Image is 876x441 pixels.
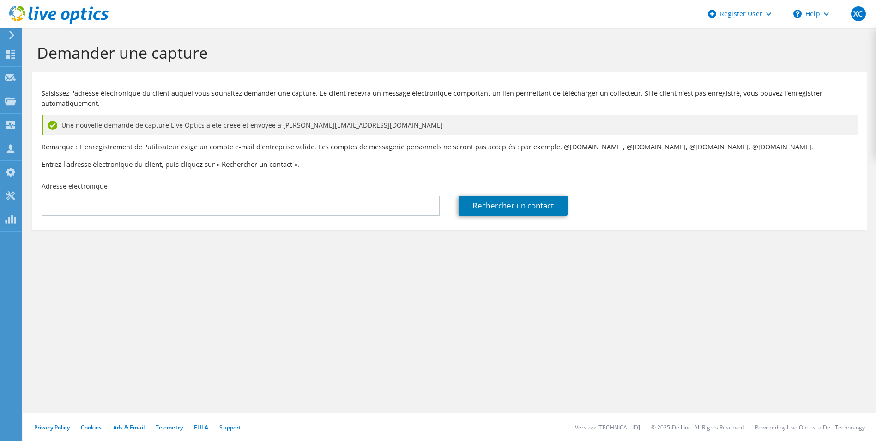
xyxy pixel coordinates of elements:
h3: Entrez l'adresse électronique du client, puis cliquez sur « Rechercher un contact ». [42,159,858,169]
a: Cookies [81,423,102,431]
li: © 2025 Dell Inc. All Rights Reserved [651,423,744,431]
li: Version: [TECHNICAL_ID] [575,423,640,431]
a: Rechercher un contact [459,196,568,216]
label: Adresse électronique [42,182,108,191]
p: Remarque : L'enregistrement de l'utilisateur exige un compte e-mail d'entreprise valide. Les comp... [42,142,858,152]
a: Privacy Policy [34,423,70,431]
a: Telemetry [156,423,183,431]
h1: Demander une capture [37,43,858,62]
p: Saisissez l'adresse électronique du client auquel vous souhaitez demander une capture. Le client ... [42,88,858,109]
a: EULA [194,423,208,431]
a: Support [219,423,241,431]
span: Une nouvelle demande de capture Live Optics a été créée et envoyée à [PERSON_NAME][EMAIL_ADDRESS]... [61,120,443,130]
li: Powered by Live Optics, a Dell Technology [755,423,865,431]
svg: \n [793,10,802,18]
span: XC [851,6,866,21]
a: Ads & Email [113,423,145,431]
